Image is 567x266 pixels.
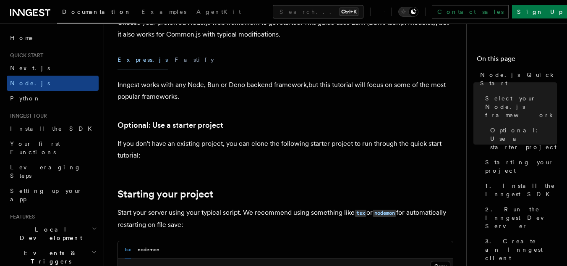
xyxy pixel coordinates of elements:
button: nodemon [138,241,159,258]
span: Your first Functions [10,140,60,155]
span: Node.js [10,80,50,87]
span: Python [10,95,41,102]
span: Inngest tour [7,113,47,119]
kbd: Ctrl+K [340,8,358,16]
span: Quick start [7,52,43,59]
span: Examples [141,8,186,15]
p: Inngest works with any Node, Bun or Deno backend framework,but this tutorial will focus on some o... [118,79,453,103]
span: Optional: Use a starter project [490,126,557,151]
span: 2. Run the Inngest Dev Server [485,205,557,230]
span: Install the SDK [10,125,97,132]
a: tsx [355,208,366,216]
a: Select your Node.js framework [482,91,557,123]
a: Install the SDK [7,121,99,136]
button: Toggle dark mode [398,7,418,17]
button: tsx [125,241,131,258]
a: Optional: Use a starter project [118,119,223,131]
span: Node.js Quick Start [480,71,557,87]
span: Local Development [7,225,91,242]
h4: On this page [477,54,557,67]
a: Examples [136,3,191,23]
span: Select your Node.js framework [485,94,557,119]
a: 3. Create an Inngest client [482,234,557,266]
button: Search...Ctrl+K [273,5,363,18]
span: Starting your project [485,158,557,175]
a: 2. Run the Inngest Dev Server [482,202,557,234]
code: nodemon [373,210,396,217]
span: Home [10,34,34,42]
a: Documentation [57,3,136,24]
a: Leveraging Steps [7,160,99,183]
a: Setting up your app [7,183,99,207]
a: nodemon [373,208,396,216]
a: Python [7,91,99,106]
p: Start your server using your typical script. We recommend using something like or for automatical... [118,207,453,231]
span: Features [7,213,35,220]
span: 3. Create an Inngest client [485,237,557,262]
a: Contact sales [432,5,509,18]
a: Node.js [7,76,99,91]
a: Home [7,30,99,45]
button: Fastify [175,50,214,69]
code: tsx [355,210,366,217]
a: Optional: Use a starter project [487,123,557,155]
span: Next.js [10,65,50,71]
p: If you don't have an existing project, you can clone the following starter project to run through... [118,138,453,161]
button: Express.js [118,50,168,69]
span: Events & Triggers [7,249,91,266]
span: AgentKit [196,8,241,15]
span: Documentation [62,8,131,15]
a: AgentKit [191,3,246,23]
span: Leveraging Steps [10,164,81,179]
a: Node.js Quick Start [477,67,557,91]
button: Local Development [7,222,99,245]
a: Starting your project [118,188,213,200]
a: Starting your project [482,155,557,178]
p: Choose your preferred Node.js web framework to get started. This guide uses ESM (ECMAScript Modul... [118,17,453,40]
a: 1. Install the Inngest SDK [482,178,557,202]
a: Next.js [7,61,99,76]
span: Setting up your app [10,187,82,203]
span: 1. Install the Inngest SDK [485,182,557,198]
a: Your first Functions [7,136,99,160]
